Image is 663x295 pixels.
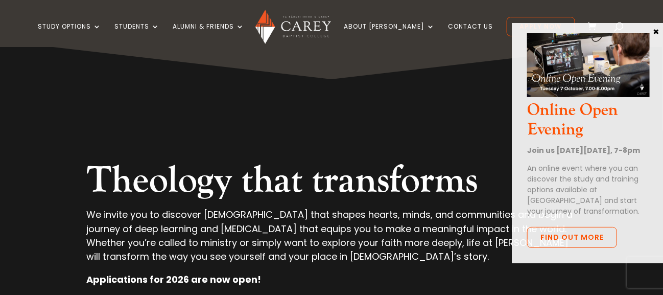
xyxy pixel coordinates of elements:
[114,23,159,47] a: Students
[344,23,435,47] a: About [PERSON_NAME]
[38,23,101,47] a: Study Options
[527,88,650,100] a: Online Open Evening Oct 2025
[527,145,640,155] strong: Join us [DATE][DATE], 7-8pm
[527,163,650,217] p: An online event where you can discover the study and training options available at [GEOGRAPHIC_DA...
[507,17,575,36] a: Apply Now
[527,33,650,98] img: Online Open Evening Oct 2025
[448,23,493,47] a: Contact Us
[527,227,617,248] a: Find out more
[255,10,330,44] img: Carey Baptist College
[86,273,261,286] strong: Applications for 2026 are now open!
[173,23,244,47] a: Alumni & Friends
[86,208,577,273] p: We invite you to discover [DEMOGRAPHIC_DATA] that shapes hearts, minds, and communities and begin...
[651,27,661,36] button: Close
[86,158,577,208] h2: Theology that transforms
[527,101,650,145] h3: Online Open Evening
